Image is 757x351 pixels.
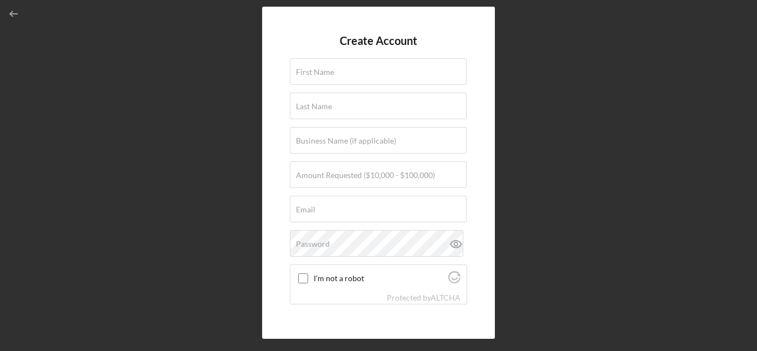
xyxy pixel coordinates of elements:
label: Amount Requested ($10,000 - $100,000) [296,171,435,180]
a: Visit Altcha.org [448,276,461,285]
label: Email [296,205,315,214]
label: I'm not a robot [314,274,445,283]
div: Protected by [387,293,461,302]
h4: Create Account [340,34,417,47]
label: Password [296,240,330,248]
label: First Name [296,68,334,77]
a: Visit Altcha.org [431,293,461,302]
label: Last Name [296,102,332,111]
label: Business Name (if applicable) [296,136,396,145]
